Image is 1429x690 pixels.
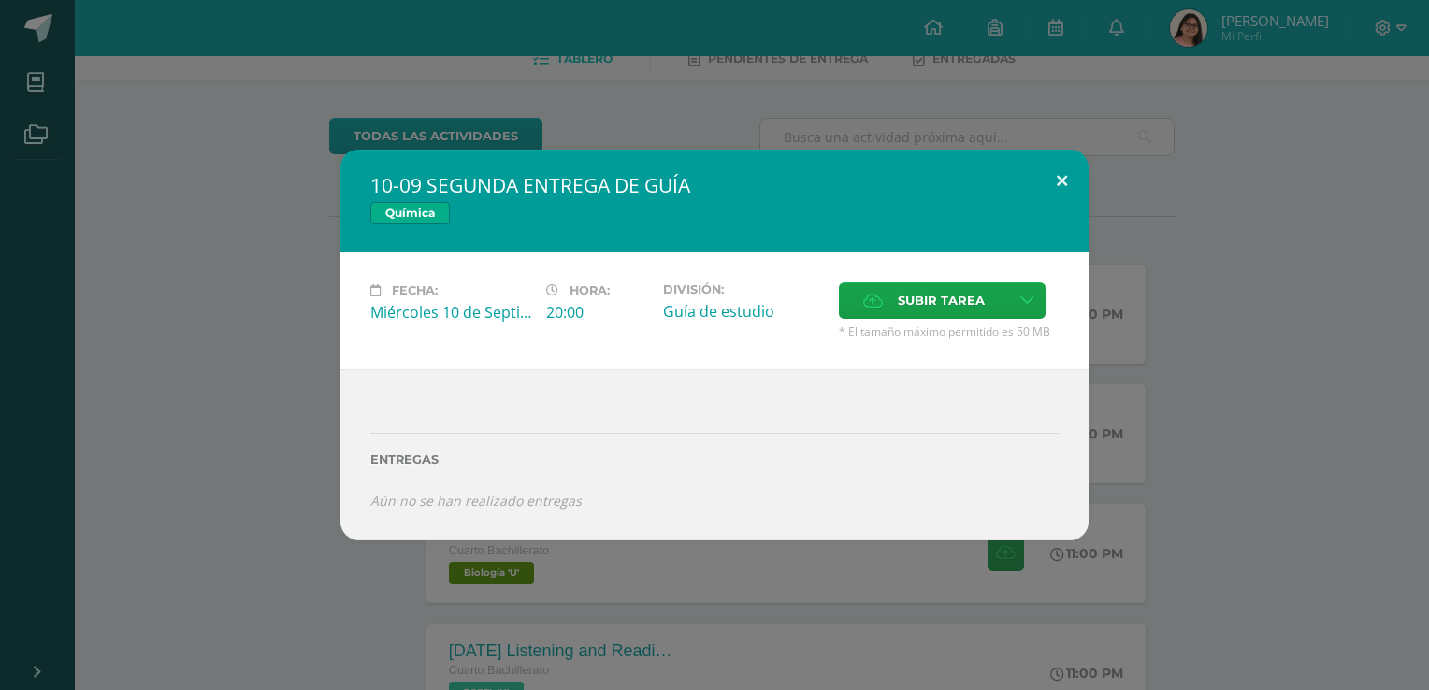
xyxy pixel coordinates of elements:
div: Miércoles 10 de Septiembre [370,302,531,323]
label: Entregas [370,453,1059,467]
span: * El tamaño máximo permitido es 50 MB [839,323,1059,339]
span: Química [370,202,450,224]
span: Hora: [570,283,610,297]
i: Aún no se han realizado entregas [370,492,582,510]
span: Subir tarea [898,283,985,318]
label: División: [663,282,824,296]
h2: 10-09 SEGUNDA ENTREGA DE GUÍA [370,172,1059,198]
span: Fecha: [392,283,438,297]
div: 20:00 [546,302,648,323]
div: Guía de estudio [663,301,824,322]
button: Close (Esc) [1035,150,1089,213]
